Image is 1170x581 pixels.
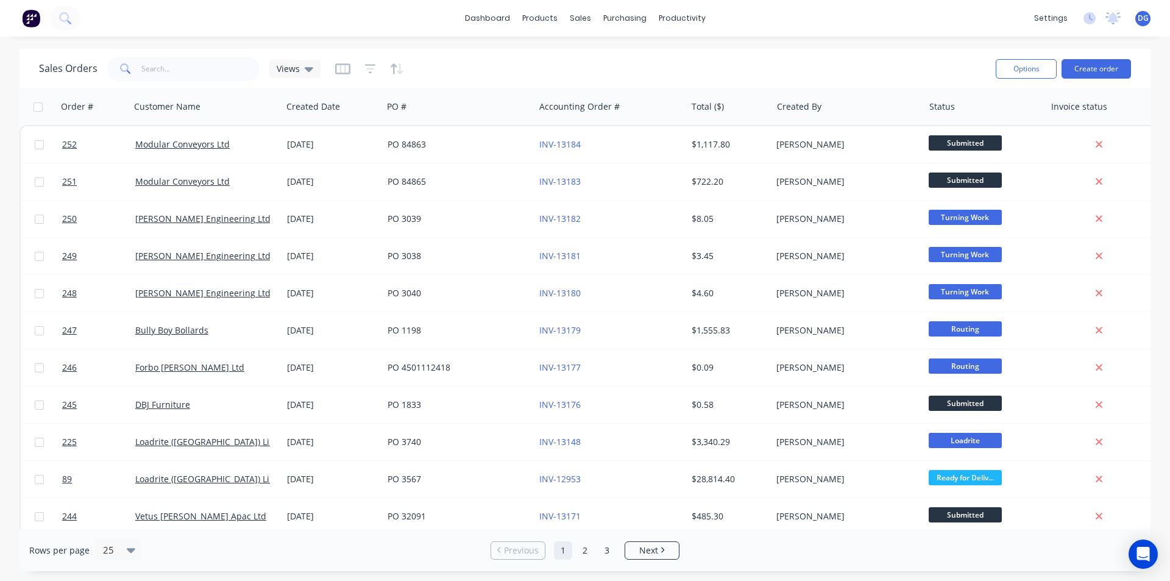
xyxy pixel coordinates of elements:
[539,436,581,447] a: INV-13148
[692,399,763,411] div: $0.58
[539,362,581,373] a: INV-13177
[776,287,912,299] div: [PERSON_NAME]
[135,287,271,299] a: [PERSON_NAME] Engineering Ltd
[929,101,955,113] div: Status
[692,362,763,374] div: $0.09
[62,238,135,274] a: 249
[287,436,378,448] div: [DATE]
[776,436,912,448] div: [PERSON_NAME]
[388,324,523,337] div: PO 1198
[929,396,1002,411] span: Submitted
[1138,13,1149,24] span: DG
[692,213,763,225] div: $8.05
[692,510,763,522] div: $485.30
[539,101,620,113] div: Accounting Order #
[692,138,763,151] div: $1,117.80
[135,176,230,187] a: Modular Conveyors Ltd
[287,176,378,188] div: [DATE]
[62,275,135,312] a: 248
[62,126,135,163] a: 252
[388,362,523,374] div: PO 4501112418
[388,287,523,299] div: PO 3040
[776,138,912,151] div: [PERSON_NAME]
[62,461,135,497] a: 89
[287,287,378,299] div: [DATE]
[39,63,97,74] h1: Sales Orders
[776,250,912,262] div: [PERSON_NAME]
[929,284,1002,299] span: Turning Work
[29,544,90,557] span: Rows per page
[135,324,208,336] a: Bully Boy Bollards
[62,349,135,386] a: 246
[62,387,135,423] a: 245
[539,176,581,187] a: INV-13183
[491,544,545,557] a: Previous page
[388,473,523,485] div: PO 3567
[929,507,1002,522] span: Submitted
[929,210,1002,225] span: Turning Work
[62,324,77,337] span: 247
[692,287,763,299] div: $4.60
[62,436,77,448] span: 225
[62,424,135,460] a: 225
[486,541,684,560] ul: Pagination
[62,250,77,262] span: 249
[62,201,135,237] a: 250
[776,399,912,411] div: [PERSON_NAME]
[135,436,293,447] a: Loadrite ([GEOGRAPHIC_DATA]) Limited
[459,9,516,27] a: dashboard
[539,473,581,485] a: INV-12953
[1028,9,1074,27] div: settings
[62,213,77,225] span: 250
[287,510,378,522] div: [DATE]
[135,138,230,150] a: Modular Conveyors Ltd
[135,473,293,485] a: Loadrite ([GEOGRAPHIC_DATA]) Limited
[135,250,271,262] a: [PERSON_NAME] Engineering Ltd
[388,436,523,448] div: PO 3740
[287,399,378,411] div: [DATE]
[539,324,581,336] a: INV-13179
[653,9,712,27] div: productivity
[625,544,679,557] a: Next page
[554,541,572,560] a: Page 1 is your current page
[287,324,378,337] div: [DATE]
[929,135,1002,151] span: Submitted
[62,399,77,411] span: 245
[1062,59,1131,79] button: Create order
[539,250,581,262] a: INV-13181
[277,62,300,75] span: Views
[22,9,40,27] img: Factory
[692,436,763,448] div: $3,340.29
[929,470,1002,485] span: Ready for Deliv...
[141,57,260,81] input: Search...
[692,324,763,337] div: $1,555.83
[62,498,135,535] a: 244
[62,287,77,299] span: 248
[62,362,77,374] span: 246
[1129,540,1158,569] div: Open Intercom Messenger
[539,510,581,522] a: INV-13171
[388,213,523,225] div: PO 3039
[387,101,406,113] div: PO #
[539,138,581,150] a: INV-13184
[135,213,271,224] a: [PERSON_NAME] Engineering Ltd
[287,362,378,374] div: [DATE]
[62,176,77,188] span: 251
[776,213,912,225] div: [PERSON_NAME]
[388,510,523,522] div: PO 32091
[776,510,912,522] div: [PERSON_NAME]
[388,176,523,188] div: PO 84865
[1051,101,1107,113] div: Invoice status
[62,312,135,349] a: 247
[597,9,653,27] div: purchasing
[539,287,581,299] a: INV-13180
[776,176,912,188] div: [PERSON_NAME]
[776,362,912,374] div: [PERSON_NAME]
[692,473,763,485] div: $28,814.40
[776,324,912,337] div: [PERSON_NAME]
[388,250,523,262] div: PO 3038
[135,362,244,373] a: Forbo [PERSON_NAME] Ltd
[929,358,1002,374] span: Routing
[287,213,378,225] div: [DATE]
[929,433,1002,448] span: Loadrite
